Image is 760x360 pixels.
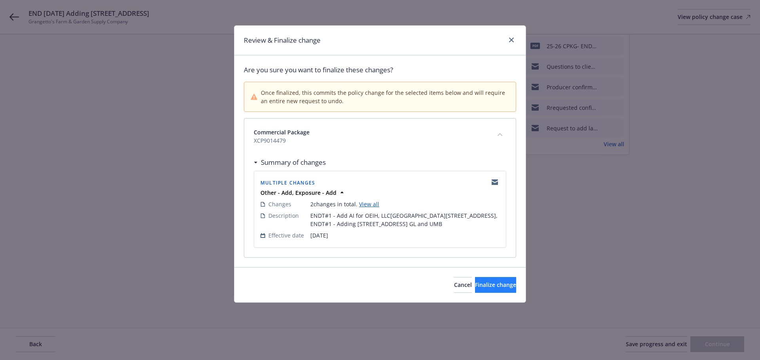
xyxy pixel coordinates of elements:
button: Cancel [454,277,472,293]
span: Changes [268,200,291,208]
button: collapse content [494,128,506,141]
span: Commercial Package [254,128,487,136]
span: Are you sure you want to finalize these changes? [244,65,516,75]
button: Finalize change [475,277,516,293]
span: Once finalized, this commits the policy change for the selected items below and will require an e... [261,89,509,105]
a: View all [359,200,379,208]
a: copyLogging [490,177,500,187]
div: Commercial PackageXCP9014479collapse content [244,119,516,154]
a: close [507,35,516,45]
span: Finalize change [475,281,516,288]
h3: Summary of changes [261,157,326,168]
span: Description [268,211,299,220]
h1: Review & Finalize change [244,35,321,45]
strong: Other - Add, Exposure - Add [260,189,336,196]
span: ENDT#1 - Add AI for OEIH, LLC[GEOGRAPHIC_DATA][STREET_ADDRESS], ENDT#1 - Adding [STREET_ADDRESS] ... [310,211,500,228]
div: Summary of changes [254,157,326,168]
span: Cancel [454,281,472,288]
div: 2 changes in total. [310,200,500,208]
span: Multiple changes [260,179,315,186]
span: XCP9014479 [254,136,487,145]
span: Effective date [268,231,304,239]
span: [DATE] [310,231,500,239]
